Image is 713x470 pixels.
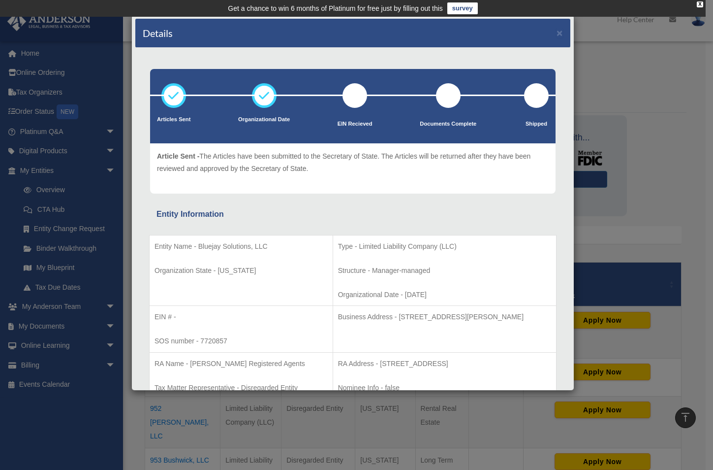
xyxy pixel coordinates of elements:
p: RA Address - [STREET_ADDRESS] [338,358,551,370]
p: Organizational Date - [DATE] [338,289,551,301]
div: Get a chance to win 6 months of Platinum for free just by filling out this [228,2,443,14]
p: EIN # - [155,311,328,323]
div: Entity Information [156,207,549,221]
p: Documents Complete [420,119,476,129]
p: Tax Matter Representative - Disregarded Entity [155,382,328,394]
p: Structure - Manager-managed [338,265,551,277]
p: Nominee Info - false [338,382,551,394]
button: × [557,28,563,38]
div: close [697,1,703,7]
h4: Details [143,26,173,40]
p: Type - Limited Liability Company (LLC) [338,240,551,253]
p: Entity Name - Bluejay Solutions, LLC [155,240,328,253]
a: survey [447,2,478,14]
p: SOS number - 7720857 [155,335,328,347]
p: Articles Sent [157,115,190,125]
span: Article Sent - [157,152,199,160]
p: EIN Recieved [338,119,372,129]
p: Business Address - [STREET_ADDRESS][PERSON_NAME] [338,311,551,323]
p: Organization State - [US_STATE] [155,265,328,277]
p: Shipped [524,119,549,129]
p: RA Name - [PERSON_NAME] Registered Agents [155,358,328,370]
p: Organizational Date [238,115,290,125]
p: The Articles have been submitted to the Secretary of State. The Articles will be returned after t... [157,150,549,174]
